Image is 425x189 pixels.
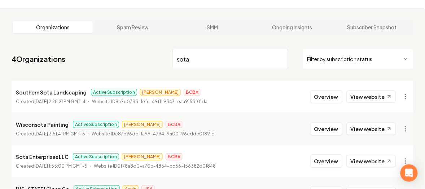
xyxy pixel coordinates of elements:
[91,89,137,96] span: Active Subscription
[34,99,86,104] time: [DATE] 2:28:21 PM GMT-4
[12,54,65,64] a: 4Organizations
[184,89,201,96] span: BCBA
[93,21,172,33] a: Spam Review
[347,155,396,167] a: View website
[310,155,342,168] button: Overview
[34,131,85,136] time: [DATE] 3:51:41 PM GMT-5
[73,153,119,160] span: Active Subscription
[16,88,87,97] p: Southern Sota Landscaping
[94,163,216,170] p: Website ID 0f78a8d0-a70b-4854-bc66-156382d01848
[166,121,183,128] span: BCBA
[400,164,418,182] div: Open Intercom Messenger
[16,120,69,129] p: Wisconsota Painting
[16,163,87,170] p: Created
[310,90,342,103] button: Overview
[347,123,396,135] a: View website
[332,21,412,33] a: Subscriber Snapshot
[16,98,86,105] p: Created
[172,49,288,69] input: Search by name or ID
[92,98,207,105] p: Website ID 8e7c0783-1efc-49f1-9347-eaa9153f01da
[73,121,119,128] span: Active Subscription
[172,21,252,33] a: SMM
[166,153,183,160] span: BCBA
[13,21,93,33] a: Organizations
[310,122,342,135] button: Overview
[122,121,163,128] span: [PERSON_NAME]
[16,130,85,138] p: Created
[16,152,69,161] p: Sota Enterprises LLC
[122,153,163,160] span: [PERSON_NAME]
[92,130,215,138] p: Website ID c87c96dd-1a99-4794-9a00-96eddc0f891d
[347,91,396,103] a: View website
[253,21,332,33] a: Ongoing Insights
[140,89,181,96] span: [PERSON_NAME]
[34,163,87,169] time: [DATE] 1:55:00 PM GMT-5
